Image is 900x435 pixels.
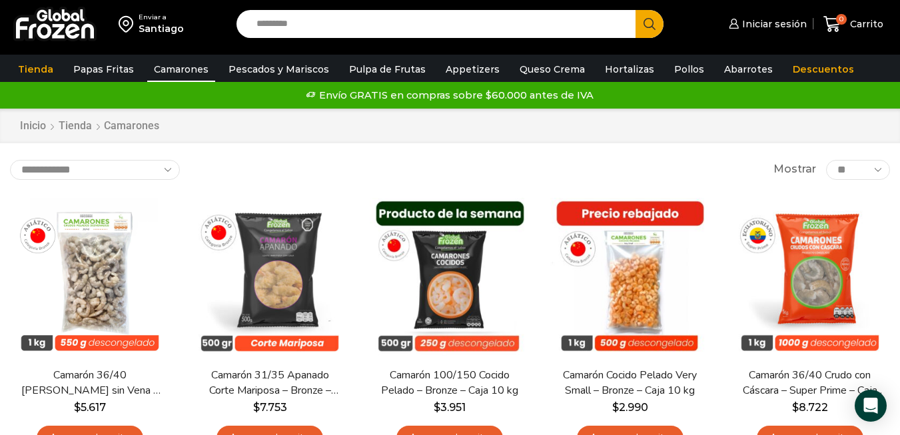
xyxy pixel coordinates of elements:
[104,119,159,132] h1: Camarones
[434,401,440,414] span: $
[67,57,141,82] a: Papas Fritas
[253,401,287,414] bdi: 7.753
[11,57,60,82] a: Tienda
[773,162,816,177] span: Mostrar
[855,390,887,422] div: Open Intercom Messenger
[792,401,828,414] bdi: 8.722
[558,368,702,398] a: Camarón Cocido Pelado Very Small – Bronze – Caja 10 kg
[847,17,883,31] span: Carrito
[612,401,648,414] bdi: 2.990
[74,401,81,414] span: $
[598,57,661,82] a: Hortalizas
[253,401,260,414] span: $
[342,57,432,82] a: Pulpa de Frutas
[513,57,592,82] a: Queso Crema
[10,160,180,180] select: Pedido de la tienda
[786,57,861,82] a: Descuentos
[738,368,882,398] a: Camarón 36/40 Crudo con Cáscara – Super Prime – Caja 10 kg
[434,401,466,414] bdi: 3.951
[139,22,184,35] div: Santiago
[439,57,506,82] a: Appetizers
[58,119,93,134] a: Tienda
[222,57,336,82] a: Pescados y Mariscos
[119,13,139,35] img: address-field-icon.svg
[636,10,664,38] button: Search button
[820,9,887,40] a: 0 Carrito
[139,13,184,22] div: Enviar a
[717,57,779,82] a: Abarrotes
[18,368,162,398] a: Camarón 36/40 [PERSON_NAME] sin Vena – Bronze – Caja 10 kg
[836,14,847,25] span: 0
[612,401,619,414] span: $
[792,401,799,414] span: $
[147,57,215,82] a: Camarones
[378,368,522,398] a: Camarón 100/150 Cocido Pelado – Bronze – Caja 10 kg
[739,17,807,31] span: Iniciar sesión
[19,119,159,134] nav: Breadcrumb
[725,11,807,37] a: Iniciar sesión
[668,57,711,82] a: Pollos
[74,401,106,414] bdi: 5.617
[198,368,342,398] a: Camarón 31/35 Apanado Corte Mariposa – Bronze – Caja 5 kg
[19,119,47,134] a: Inicio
